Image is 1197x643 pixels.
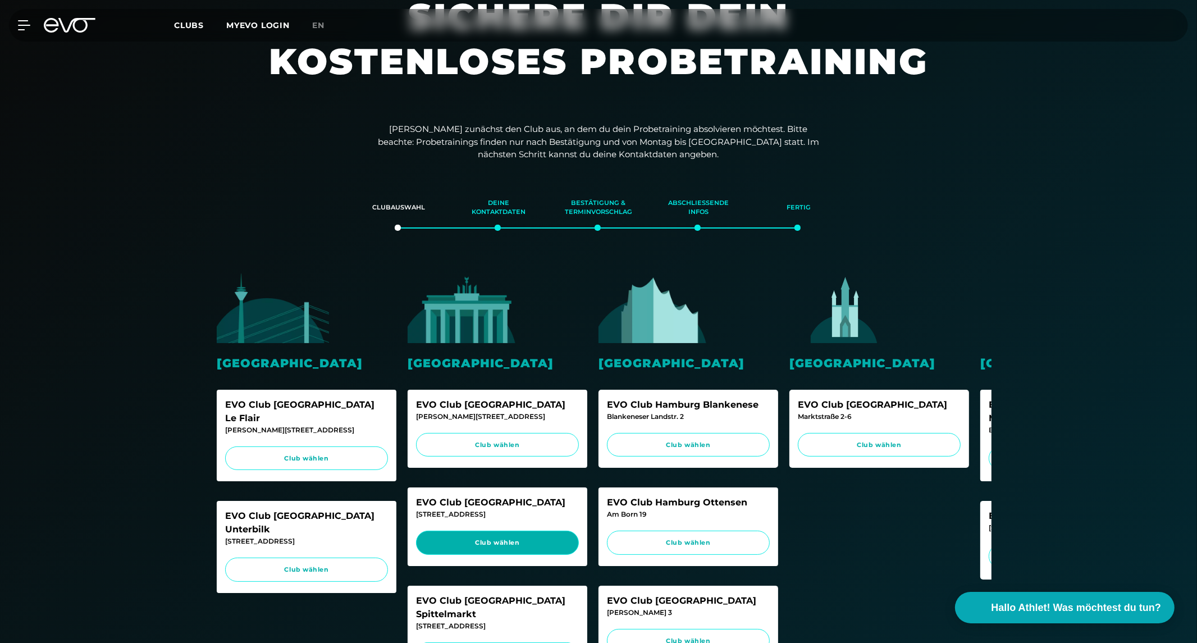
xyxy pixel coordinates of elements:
[762,193,834,223] div: Fertig
[618,538,759,548] span: Club wählen
[312,20,325,30] span: en
[798,433,961,457] a: Club wählen
[225,558,388,582] a: Club wählen
[563,193,634,223] div: Bestätigung & Terminvorschlag
[618,440,759,450] span: Club wählen
[607,412,770,422] div: Blankeneser Landstr. 2
[174,20,226,30] a: Clubs
[607,509,770,519] div: Am Born 19
[427,440,568,450] span: Club wählen
[174,20,204,30] span: Clubs
[607,398,770,412] div: EVO Club Hamburg Blankenese
[989,398,1152,425] div: EVO Club [GEOGRAPHIC_DATA] Maxvorstadt
[789,354,969,372] div: [GEOGRAPHIC_DATA]
[607,496,770,509] div: EVO Club Hamburg Ottensen
[607,594,770,608] div: EVO Club [GEOGRAPHIC_DATA]
[798,412,961,422] div: Marktstraße 2-6
[989,425,1152,435] div: Briennerstr. 55
[416,509,579,519] div: [STREET_ADDRESS]
[980,354,1160,372] div: [GEOGRAPHIC_DATA]
[225,425,388,435] div: [PERSON_NAME][STREET_ADDRESS]
[236,454,377,463] span: Club wählen
[416,398,579,412] div: EVO Club [GEOGRAPHIC_DATA]
[225,509,388,536] div: EVO Club [GEOGRAPHIC_DATA] Unterbilk
[416,531,579,555] a: Club wählen
[991,600,1161,615] span: Hallo Athlet! Was möchtest du tun?
[598,354,778,372] div: [GEOGRAPHIC_DATA]
[607,608,770,618] div: [PERSON_NAME] 3
[217,273,329,343] img: evofitness
[416,412,579,422] div: [PERSON_NAME][STREET_ADDRESS]
[798,398,961,412] div: EVO Club [GEOGRAPHIC_DATA]
[217,354,396,372] div: [GEOGRAPHIC_DATA]
[607,531,770,555] a: Club wählen
[463,193,534,223] div: Deine Kontaktdaten
[225,446,388,471] a: Club wählen
[374,123,823,161] p: [PERSON_NAME] zunächst den Club aus, an dem du dein Probetraining absolvieren möchtest. Bitte bea...
[225,398,388,425] div: EVO Club [GEOGRAPHIC_DATA] Le Flair
[416,594,579,621] div: EVO Club [GEOGRAPHIC_DATA] Spittelmarkt
[225,536,388,546] div: [STREET_ADDRESS]
[226,20,290,30] a: MYEVO LOGIN
[955,592,1175,623] button: Hallo Athlet! Was möchtest du tun?
[789,273,902,343] img: evofitness
[416,433,579,457] a: Club wählen
[236,565,377,574] span: Club wählen
[363,193,435,223] div: Clubauswahl
[808,440,950,450] span: Club wählen
[416,621,579,631] div: [STREET_ADDRESS]
[989,509,1152,523] div: EVO Club München Glockenbach
[408,354,587,372] div: [GEOGRAPHIC_DATA]
[598,273,711,343] img: evofitness
[312,19,338,32] a: en
[663,193,734,223] div: Abschließende Infos
[607,433,770,457] a: Club wählen
[408,273,520,343] img: evofitness
[427,538,568,548] span: Club wählen
[989,523,1152,533] div: [STREET_ADDRESS]
[416,496,579,509] div: EVO Club [GEOGRAPHIC_DATA]
[980,273,1093,343] img: evofitness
